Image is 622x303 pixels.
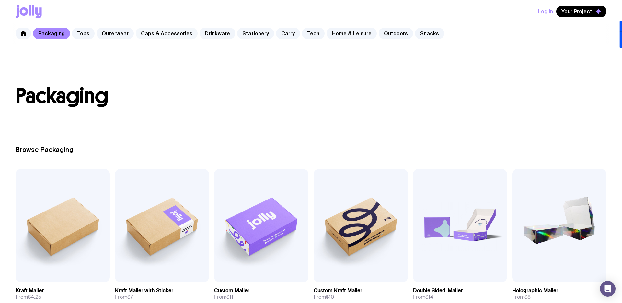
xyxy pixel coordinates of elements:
[556,6,606,17] button: Your Project
[327,28,377,39] a: Home & Leisure
[16,146,606,153] h2: Browse Packaging
[314,294,334,300] span: From
[538,6,553,17] button: Log In
[214,294,233,300] span: From
[415,28,444,39] a: Snacks
[237,28,274,39] a: Stationery
[512,287,558,294] h3: Holographic Mailer
[97,28,134,39] a: Outerwear
[136,28,198,39] a: Caps & Accessories
[226,294,233,300] span: $11
[561,8,592,15] span: Your Project
[200,28,235,39] a: Drinkware
[127,294,133,300] span: $7
[326,294,334,300] span: $10
[314,287,362,294] h3: Custom Kraft Mailer
[115,287,173,294] h3: Kraft Mailer with Sticker
[276,28,300,39] a: Carry
[28,294,41,300] span: $4.25
[379,28,413,39] a: Outdoors
[600,281,616,297] div: Open Intercom Messenger
[425,294,433,300] span: $14
[16,86,606,106] h1: Packaging
[115,294,133,300] span: From
[33,28,70,39] a: Packaging
[72,28,95,39] a: Tops
[16,294,41,300] span: From
[413,294,433,300] span: From
[413,287,463,294] h3: Double Sided-Mailer
[302,28,325,39] a: Tech
[512,294,531,300] span: From
[524,294,531,300] span: $8
[214,287,249,294] h3: Custom Mailer
[16,287,44,294] h3: Kraft Mailer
